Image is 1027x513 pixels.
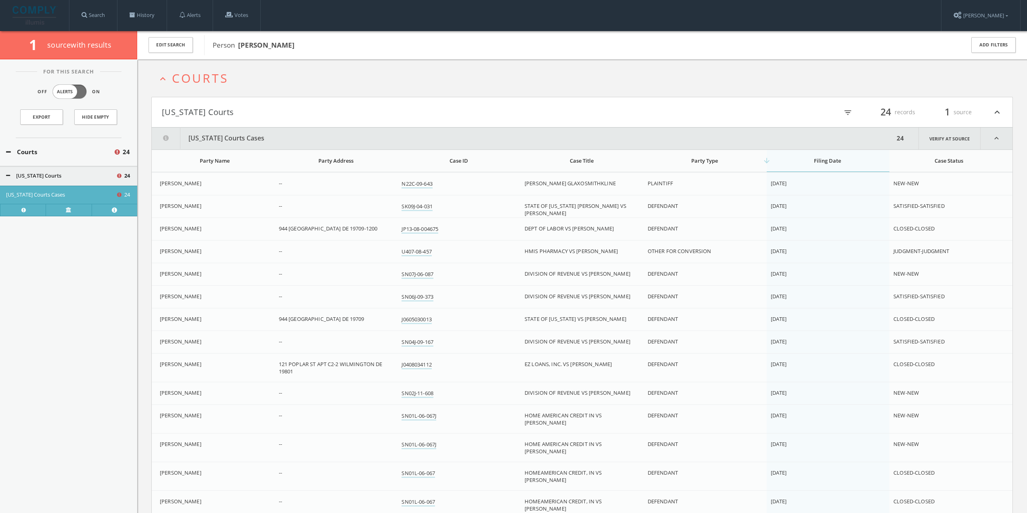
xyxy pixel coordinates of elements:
span: -- [279,293,282,300]
span: DEFENDANT [648,440,678,448]
button: Add Filters [971,37,1016,53]
span: CLOSED-CLOSED [893,498,935,505]
span: -- [279,202,282,209]
span: PLAINTIFF [648,180,673,187]
span: DEFENDANT [648,469,678,476]
span: [DATE] [771,202,787,209]
div: Case Title [525,157,639,164]
span: SATISFIED-SATISFIED [893,202,944,209]
span: NEW-NEW [893,389,919,396]
span: NEW-NEW [893,412,919,419]
span: DEPT OF LABOR VS [PERSON_NAME] [525,225,614,232]
span: Courts [172,70,228,86]
span: DEFENDANT [648,360,678,368]
a: SN02J-11-608 [402,389,433,398]
span: -- [279,498,282,505]
div: Case Status [893,157,1004,164]
span: -- [279,180,282,187]
a: Export [20,109,63,125]
span: 24 [124,172,130,180]
button: Hide Empty [74,109,117,125]
button: [US_STATE] Courts [6,172,116,180]
span: [DATE] [771,225,787,232]
span: [DATE] [771,412,787,419]
img: illumis [13,6,58,25]
div: Party Address [279,157,393,164]
span: [PERSON_NAME] [160,360,201,368]
a: U407-08-457 [402,248,431,256]
span: [PERSON_NAME] [160,293,201,300]
span: CLOSED-CLOSED [893,225,935,232]
span: [PERSON_NAME] [160,440,201,448]
span: For This Search [37,68,100,76]
i: expand_less [157,73,168,84]
span: [PERSON_NAME] [160,412,201,419]
b: [PERSON_NAME] [238,40,295,50]
span: [DATE] [771,469,787,476]
span: [DATE] [771,180,787,187]
span: source with results [47,40,111,50]
span: 944 [GEOGRAPHIC_DATA] DE 19709-1200 [279,225,378,232]
button: [US_STATE] Courts Cases [6,191,116,199]
span: [PERSON_NAME] [160,180,201,187]
a: SN04J-09-167 [402,338,433,347]
span: DEFENDANT [648,270,678,277]
i: arrow_downward [763,157,771,165]
div: records [867,105,915,119]
span: [DATE] [771,360,787,368]
span: JUDGMENT-JUDGMENT [893,247,949,255]
i: expand_less [992,105,1002,119]
span: 1 [29,35,44,54]
span: HMIS PHARMACY VS [PERSON_NAME] [525,247,618,255]
div: Filing Date [771,157,885,164]
a: JP13-08-004675 [402,225,438,234]
span: [PERSON_NAME] [160,469,201,476]
span: 24 [124,191,130,199]
span: [PERSON_NAME] [160,247,201,255]
span: 24 [123,147,130,157]
span: -- [279,338,282,345]
button: [US_STATE] Courts [162,105,582,119]
button: [US_STATE] Courts Cases [152,128,894,149]
span: STATE OF [US_STATE] [PERSON_NAME] VS [PERSON_NAME] [525,202,626,217]
span: Person [213,40,295,50]
span: [DATE] [771,315,787,322]
a: Verify at source [918,128,981,149]
span: [DATE] [771,498,787,505]
span: DIVISION OF REVENUE VS [PERSON_NAME] [525,338,630,345]
span: [PERSON_NAME] [160,338,201,345]
span: NEW-NEW [893,180,919,187]
span: CLOSED-CLOSED [893,315,935,322]
span: [DATE] [771,338,787,345]
i: filter_list [843,108,852,117]
div: Party Name [160,157,270,164]
span: DEFENDANT [648,389,678,396]
a: J0605030013 [402,316,431,324]
span: NEW-NEW [893,440,919,448]
span: HOME AMERICAN CREDIT IN VS [PERSON_NAME] [525,440,602,455]
span: [DATE] [771,247,787,255]
div: 24 [894,128,906,149]
span: DEFENDANT [648,315,678,322]
span: Off [38,88,47,95]
span: DIVISION OF REVENUE VS [PERSON_NAME] [525,389,630,396]
a: SN01L-06-067J [402,412,436,421]
span: On [92,88,100,95]
span: 944 [GEOGRAPHIC_DATA] DE 19709 [279,315,364,322]
span: [PERSON_NAME] [160,270,201,277]
span: CLOSED-CLOSED [893,469,935,476]
span: [PERSON_NAME] [160,498,201,505]
a: SN06J-09-373 [402,293,433,302]
span: 121 POPLAR ST APT C2-2 WILMINGTON DE 19801 [279,360,383,375]
a: SN07J-06-087 [402,270,433,279]
span: -- [279,247,282,255]
span: STATE OF [US_STATE] VS [PERSON_NAME] [525,315,626,322]
span: [DATE] [771,270,787,277]
i: expand_less [981,128,1012,149]
span: HOMEAMERICAN CREDIT, IN VS [PERSON_NAME] [525,469,602,484]
span: HOME AMERICAN CREDIT IN VS [PERSON_NAME] [525,412,602,426]
a: N22C-09-643 [402,180,432,188]
span: 1 [941,105,954,119]
a: Verify at source [46,204,91,216]
span: [PERSON_NAME] GLAXOSMITHKLINE [525,180,616,187]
